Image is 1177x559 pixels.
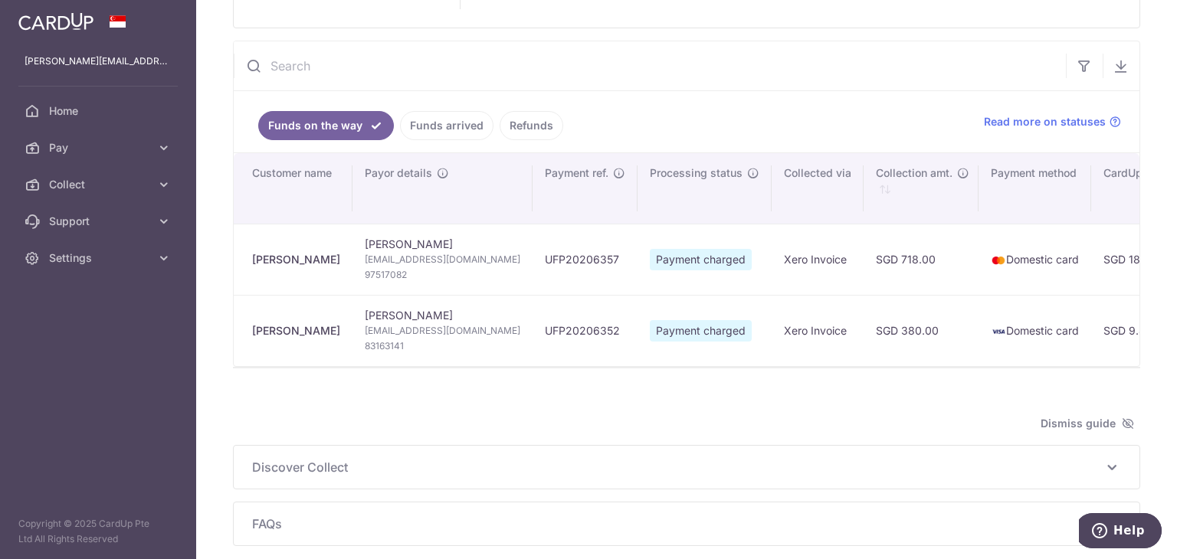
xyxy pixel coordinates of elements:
[772,224,864,295] td: Xero Invoice
[864,295,979,366] td: SGD 380.00
[638,153,772,224] th: Processing status
[49,250,150,266] span: Settings
[49,214,150,229] span: Support
[234,153,352,224] th: Customer name
[1041,414,1134,433] span: Dismiss guide
[34,11,66,25] span: Help
[234,41,1066,90] input: Search
[864,153,979,224] th: Collection amt. : activate to sort column ascending
[979,224,1091,295] td: Domestic card
[18,12,93,31] img: CardUp
[650,320,752,342] span: Payment charged
[650,165,743,181] span: Processing status
[991,324,1006,339] img: visa-sm-192604c4577d2d35970c8ed26b86981c2741ebd56154ab54ad91a526f0f24972.png
[352,153,533,224] th: Payor details
[352,295,533,366] td: [PERSON_NAME]
[772,153,864,224] th: Collected via
[49,103,150,119] span: Home
[365,252,520,267] span: [EMAIL_ADDRESS][DOMAIN_NAME]
[979,153,1091,224] th: Payment method
[365,267,520,283] span: 97517082
[25,54,172,69] p: [PERSON_NAME][EMAIL_ADDRESS][DOMAIN_NAME]
[984,114,1106,129] span: Read more on statuses
[545,165,608,181] span: Payment ref.
[252,252,340,267] div: [PERSON_NAME]
[1103,165,1162,181] span: CardUp fee
[252,515,1121,533] p: FAQs
[984,114,1121,129] a: Read more on statuses
[772,295,864,366] td: Xero Invoice
[365,338,520,354] span: 83163141
[533,224,638,295] td: UFP20206357
[979,295,1091,366] td: Domestic card
[352,224,533,295] td: [PERSON_NAME]
[650,249,752,270] span: Payment charged
[533,295,638,366] td: UFP20206352
[533,153,638,224] th: Payment ref.
[49,140,150,155] span: Pay
[864,224,979,295] td: SGD 718.00
[365,323,520,338] span: [EMAIL_ADDRESS][DOMAIN_NAME]
[252,515,1103,533] span: FAQs
[49,177,150,192] span: Collect
[252,458,1121,476] p: Discover Collect
[365,165,432,181] span: Payor details
[400,111,493,140] a: Funds arrived
[876,165,952,181] span: Collection amt.
[1079,513,1162,551] iframe: Opens a widget where you can find more information
[252,323,340,338] div: [PERSON_NAME]
[500,111,563,140] a: Refunds
[252,458,1103,476] span: Discover Collect
[258,111,394,140] a: Funds on the way
[991,253,1006,268] img: mastercard-sm-87a3fd1e0bddd137fecb07648320f44c262e2538e7db6024463105ddbc961eb2.png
